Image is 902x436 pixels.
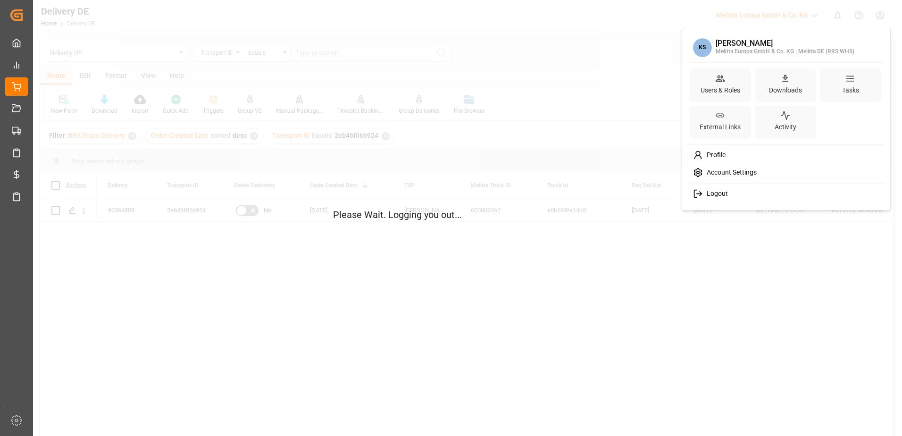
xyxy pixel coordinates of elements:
span: Account Settings [703,168,757,177]
div: Melitta Europa GmbH & Co. KG | Melitta DE (RRS WHS) [716,48,854,56]
p: Please Wait. Logging you out... [333,208,569,222]
div: External Links [698,120,743,134]
div: Activity [773,120,798,134]
div: Downloads [767,84,804,97]
div: Tasks [840,84,861,97]
span: Logout [703,190,728,198]
div: [PERSON_NAME] [716,39,854,48]
span: Profile [703,151,726,159]
span: KS [693,38,712,57]
div: Users & Roles [699,84,742,97]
